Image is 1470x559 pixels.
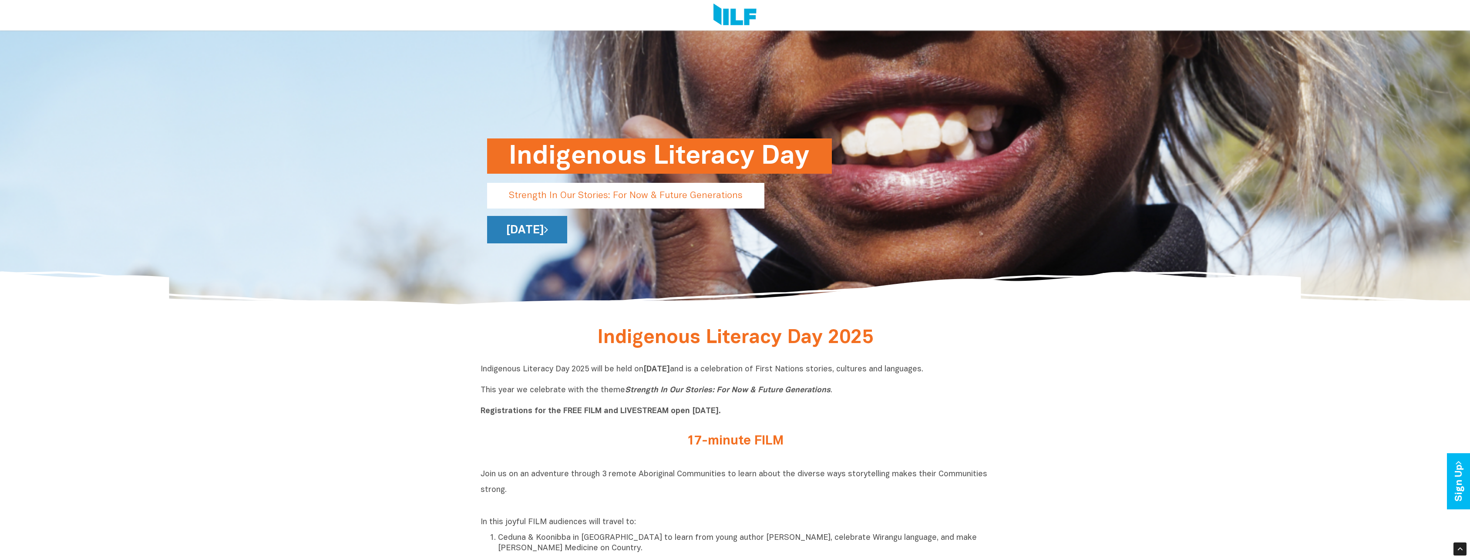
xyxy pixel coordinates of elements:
p: Ceduna & Koonibba in [GEOGRAPHIC_DATA] to learn from young author [PERSON_NAME], celebrate Wirang... [498,533,990,554]
i: Strength In Our Stories: For Now & Future Generations [625,387,831,394]
h1: Indigenous Literacy Day [509,138,810,174]
h2: 17-minute FILM [572,434,898,448]
img: Logo [713,3,757,27]
a: [DATE] [487,216,567,243]
p: Indigenous Literacy Day 2025 will be held on and is a celebration of First Nations stories, cultu... [481,364,990,417]
div: Scroll Back to Top [1453,542,1467,556]
span: Indigenous Literacy Day 2025 [597,329,873,347]
b: Registrations for the FREE FILM and LIVESTREAM open [DATE]. [481,407,721,415]
b: [DATE] [643,366,670,373]
p: In this joyful FILM audiences will travel to: [481,517,990,528]
span: Join us on an adventure through 3 remote Aboriginal Communities to learn about the diverse ways s... [481,471,987,494]
p: Strength In Our Stories: For Now & Future Generations [487,183,764,209]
